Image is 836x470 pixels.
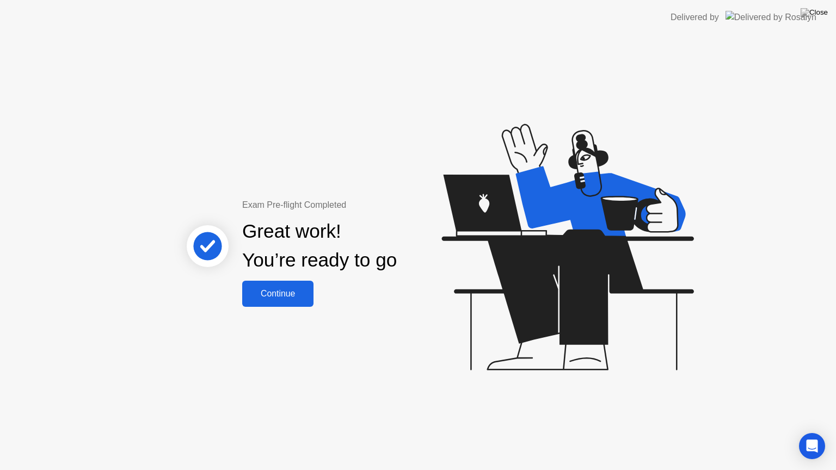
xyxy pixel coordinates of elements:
[245,289,310,299] div: Continue
[671,11,719,24] div: Delivered by
[242,217,397,275] div: Great work! You’re ready to go
[242,199,467,212] div: Exam Pre-flight Completed
[726,11,816,23] img: Delivered by Rosalyn
[242,281,313,307] button: Continue
[799,433,825,459] div: Open Intercom Messenger
[801,8,828,17] img: Close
